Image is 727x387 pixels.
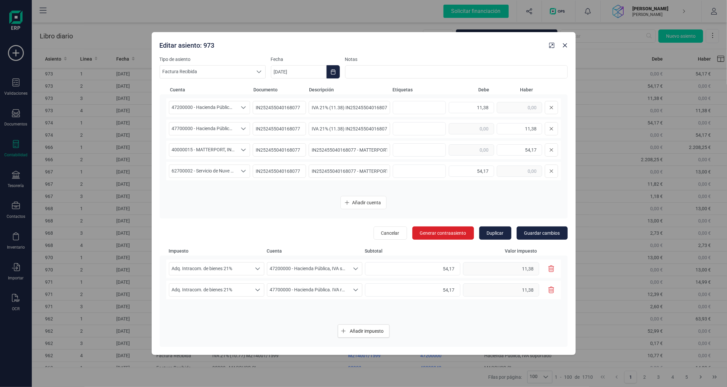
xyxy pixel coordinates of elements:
span: Generar contraasiento [420,230,466,236]
button: Choose Date [327,65,340,78]
span: Documento [254,86,307,93]
label: Notas [345,56,568,63]
span: Adq. Intracom. de bienes 21% [169,263,251,275]
div: Seleccione un porcentaje [251,263,264,275]
label: Fecha [271,56,340,63]
input: 0,00 [463,283,539,297]
input: 0,00 [497,166,542,177]
span: Impuesto [169,248,264,254]
div: Seleccione una cuenta [237,122,250,135]
span: Añadir impuesto [350,328,384,334]
button: Cancelar [374,226,407,240]
span: Cuenta [170,86,251,93]
span: Subtotal [365,248,460,254]
div: Seleccione una cuenta [349,263,362,275]
span: 47200000 - Hacienda Pública, IVA soportado [267,263,349,275]
button: Añadir impuesto [338,324,389,338]
span: 47700000 - Hacienda Pública. IVA repercutido [169,122,237,135]
input: 0,00 [497,102,542,113]
span: 47700000 - Hacienda Pública. IVA repercutido [267,284,349,296]
span: Valor impuesto [463,248,544,254]
div: Seleccione una cuenta [349,284,362,296]
span: Adq. Intracom. de bienes 21% [169,284,251,296]
button: Guardar cambios [517,226,568,240]
button: Añadir cuenta [340,196,387,209]
input: 0,00 [449,123,494,134]
div: Seleccione un porcentaje [251,284,264,296]
span: Cancelar [381,230,399,236]
input: 0,00 [463,262,539,275]
span: Descripción [309,86,390,93]
div: Seleccione una cuenta [237,101,250,114]
label: Tipo de asiento [160,56,266,63]
input: 0,00 [497,123,542,134]
span: Etiquetas [393,86,446,93]
div: Seleccione una cuenta [237,144,250,156]
span: Cuenta [267,248,362,254]
span: Añadir cuenta [352,199,381,206]
span: Duplicar [487,230,504,236]
span: 62700002 - Servicio de Nuve MATTERPORT [169,165,237,177]
div: Seleccione una cuenta [237,165,250,177]
span: 40000015 - MATTERPORT, INC. [169,144,237,156]
input: 0,00 [449,144,494,156]
div: Editar asiento: 973 [157,38,546,50]
input: 0,00 [449,166,494,177]
span: Haber [492,86,533,93]
span: Factura Recibida [160,66,253,78]
span: 47200000 - Hacienda Pública, IVA soportado [169,101,237,114]
span: Debe [448,86,490,93]
button: Close [560,40,570,51]
input: 0,00 [497,144,542,156]
span: Guardar cambios [524,230,560,236]
input: 0,00 [365,262,460,275]
button: Duplicar [479,226,511,240]
button: Generar contraasiento [412,226,474,240]
input: 0,00 [449,102,494,113]
input: 0,00 [365,283,460,297]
